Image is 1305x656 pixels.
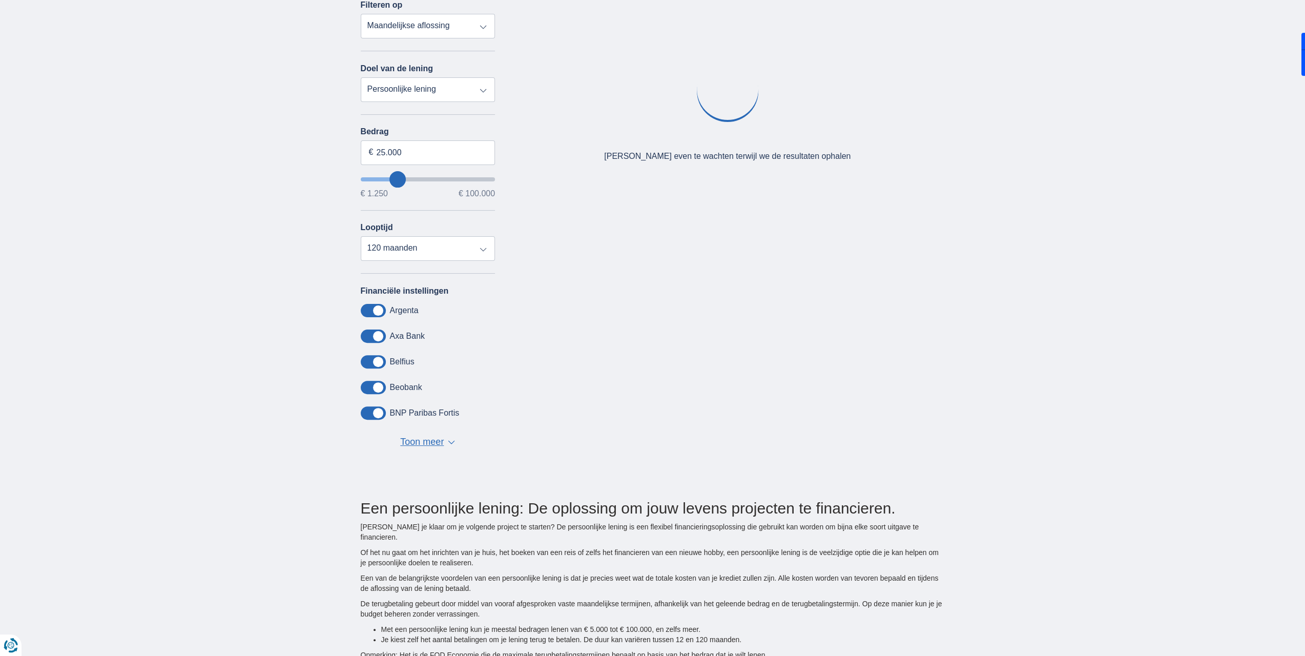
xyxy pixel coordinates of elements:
li: Met een persoonlijke lening kun je meestal bedragen lenen van € 5.000 tot € 100.000, en zelfs meer. [381,624,945,634]
label: Beobank [390,383,422,392]
label: Doel van de lening [361,64,433,73]
label: Argenta [390,306,419,315]
p: De terugbetaling gebeurt door middel van vooraf afgesproken vaste maandelijkse termijnen, afhanke... [361,599,945,619]
p: Of het nu gaat om het inrichten van je huis, het boeken van een reis of zelfs het financieren van... [361,547,945,568]
li: Je kiest zelf het aantal betalingen om je lening terug te betalen. De duur kan variëren tussen 12... [381,634,945,645]
span: € 1.250 [361,190,388,198]
h2: Een persoonlijke lening: De oplossing om jouw levens projecten te financieren. [361,500,945,517]
span: Toon meer [400,436,444,449]
label: Belfius [390,357,415,366]
span: € [369,147,374,158]
label: Looptijd [361,223,393,232]
div: [PERSON_NAME] even te wachten terwijl we de resultaten ophalen [604,151,851,162]
p: Een van de belangrijkste voordelen van een persoonlijke lening is dat je precies weet wat de tota... [361,573,945,593]
label: Bedrag [361,127,495,136]
span: ▼ [448,440,455,444]
label: Financiële instellingen [361,286,449,296]
p: [PERSON_NAME] je klaar om je volgende project te starten? De persoonlijke lening is een flexibel ... [361,522,945,542]
label: Filteren op [361,1,403,10]
input: wantToBorrow [361,177,495,181]
span: € 100.000 [459,190,495,198]
label: Axa Bank [390,332,425,341]
label: BNP Paribas Fortis [390,408,460,418]
button: Toon meer ▼ [397,435,458,449]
